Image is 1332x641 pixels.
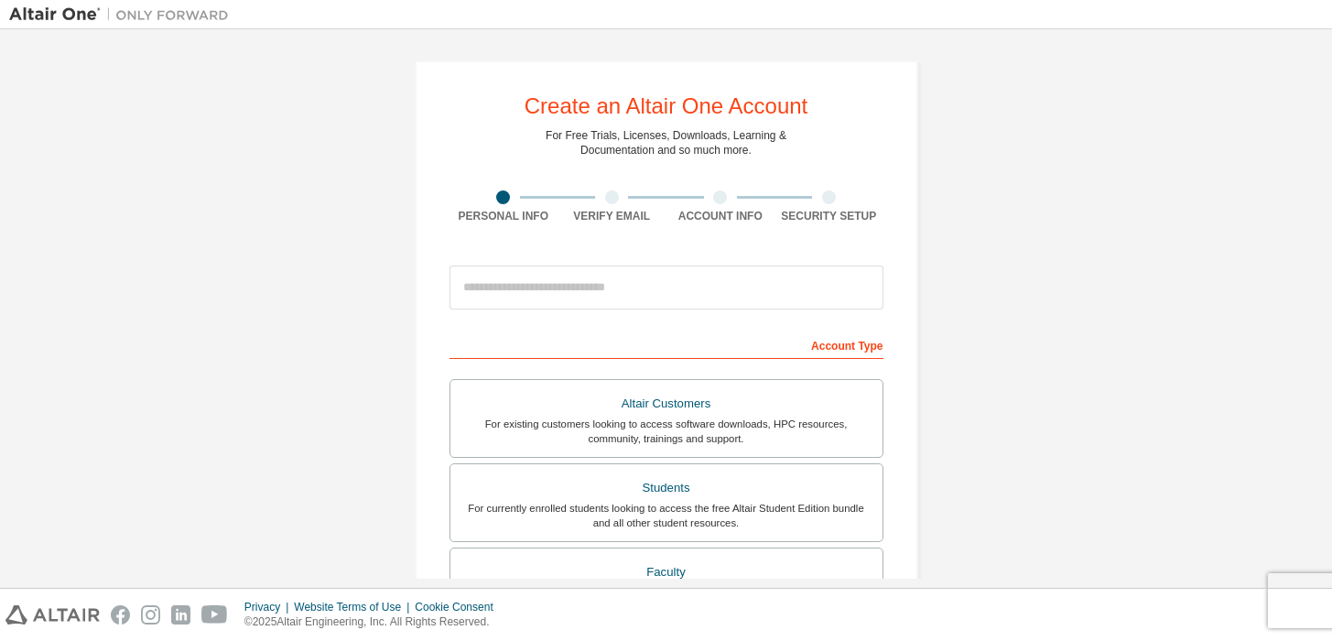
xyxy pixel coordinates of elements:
div: Account Info [666,209,775,223]
div: Altair Customers [461,391,872,417]
div: For Free Trials, Licenses, Downloads, Learning & Documentation and so much more. [546,128,786,158]
img: linkedin.svg [171,605,190,625]
div: Personal Info [449,209,558,223]
img: instagram.svg [141,605,160,625]
div: Verify Email [558,209,666,223]
div: For existing customers looking to access software downloads, HPC resources, community, trainings ... [461,417,872,446]
img: Altair One [9,5,238,24]
div: Create an Altair One Account [525,95,808,117]
div: Cookie Consent [415,600,504,614]
div: For currently enrolled students looking to access the free Altair Student Edition bundle and all ... [461,501,872,530]
div: Account Type [449,330,883,359]
div: Students [461,475,872,501]
p: © 2025 Altair Engineering, Inc. All Rights Reserved. [244,614,504,630]
div: Security Setup [774,209,883,223]
img: altair_logo.svg [5,605,100,625]
img: facebook.svg [111,605,130,625]
div: Privacy [244,600,294,614]
div: Website Terms of Use [294,600,415,614]
div: Faculty [461,560,872,585]
img: youtube.svg [201,605,228,625]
